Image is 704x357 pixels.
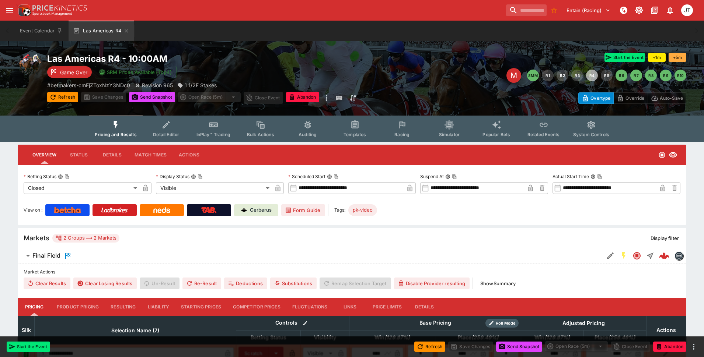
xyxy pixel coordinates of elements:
button: Notifications [663,4,677,17]
button: R6 [616,70,627,81]
span: Popular Bets [482,132,510,137]
a: Cerberus [234,204,278,216]
p: Scheduled Start [288,173,325,180]
img: betmakers [675,252,683,260]
button: Match Times [129,146,172,164]
label: View on : [24,204,42,216]
th: Actions [646,316,686,344]
button: Deductions [224,278,267,289]
span: Place(259.49%) [450,333,506,342]
button: R1 [542,70,554,81]
th: Adjusted Pricing [521,316,646,330]
button: Scheduled StartCopy To Clipboard [327,174,332,179]
span: Win(129.97%) [366,333,418,342]
button: Edit Detail [604,249,617,262]
svg: Closed [632,251,641,260]
button: Clear Results [24,278,70,289]
nav: pagination navigation [527,70,686,81]
button: R5 [601,70,613,81]
p: Display Status [156,173,189,180]
button: R2 [557,70,568,81]
p: Override [625,94,644,102]
button: Actual Start TimeCopy To Clipboard [590,174,596,179]
th: Controls [236,316,349,330]
button: Suspend AtCopy To Clipboard [445,174,450,179]
button: Start the Event [7,342,50,352]
button: SMM [527,70,539,81]
button: NOT Connected to PK [617,4,630,17]
button: Status [62,146,95,164]
span: Templates [344,132,366,137]
div: Edit Meeting [506,68,521,83]
button: Straight [644,249,657,262]
img: Ladbrokes [101,207,128,213]
button: more [689,342,698,351]
button: Toggle light/dark mode [632,4,646,17]
button: Overtype [578,92,614,104]
button: Actions [172,146,206,164]
button: Disable Provider resulting [394,278,470,289]
a: e7b82a18-357a-4b17-bb75-a188dc47d092 [657,248,672,263]
button: SRM Prices Available (Top4) [95,66,177,78]
button: Liability [142,298,175,316]
button: R8 [645,70,657,81]
span: Mark an event as closed and abandoned. [286,93,319,100]
input: search [506,4,547,16]
svg: Visible [669,151,677,159]
button: SGM Enabled [617,249,630,262]
span: Place(259.49%) [586,333,643,342]
p: Actual Start Time [553,173,589,180]
em: ( 129.97 %) [544,333,570,342]
button: Substitutions [270,278,317,289]
span: pk-video [348,206,377,214]
span: Mark an event as closed and abandoned. [653,342,686,350]
div: Betting Target: cerberus [348,204,377,216]
p: Overtype [590,94,610,102]
div: 1 1/2F Stakes [177,81,217,89]
button: Fluctuations [286,298,334,316]
p: Cerberus [250,206,272,214]
button: Final Field [18,248,604,263]
p: Auto-Save [660,94,683,102]
button: Links [334,298,367,316]
div: Event type filters [89,116,615,142]
button: Copy To Clipboard [334,174,339,179]
img: Neds [153,207,170,213]
img: logo-cerberus--red.svg [659,251,669,261]
span: Pricing and Results [95,132,137,137]
h5: Markets [24,234,49,242]
button: Select Tenant [562,4,615,16]
button: Display StatusCopy To Clipboard [191,174,196,179]
p: Copy To Clipboard [47,81,130,89]
button: Price Limits [367,298,408,316]
p: Revision 965 [142,81,173,89]
button: Refresh [414,342,445,352]
button: +5m [669,53,686,62]
button: Re-Result [182,278,221,289]
img: Sportsbook Management [32,12,72,15]
button: Overview [27,146,62,164]
button: Clear Losing Results [73,278,137,289]
span: Roll Mode [493,320,519,326]
button: Event Calendar [15,21,67,41]
button: Pricing [18,298,51,316]
button: more [322,92,331,104]
span: Visibility [306,333,344,342]
button: Copy To Clipboard [452,174,457,179]
div: Start From [578,92,686,104]
button: R7 [630,70,642,81]
button: Auto-Save [648,92,686,104]
button: Refresh [47,92,78,102]
div: split button [545,341,608,351]
a: Form Guide [281,204,325,216]
button: Details [408,298,441,316]
img: PriceKinetics [32,5,87,11]
div: Visible [156,182,272,194]
button: Copy To Clipboard [597,174,602,179]
span: Simulator [439,132,460,137]
button: R4 [586,70,598,81]
button: Josh Tanner [679,2,695,18]
p: Suspend At [420,173,444,180]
